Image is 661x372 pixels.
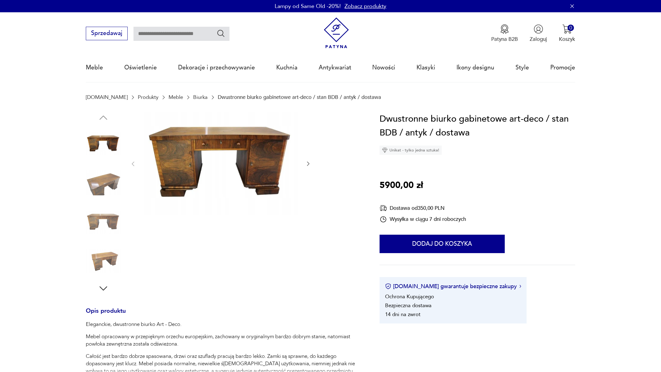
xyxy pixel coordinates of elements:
button: [DOMAIN_NAME] gwarantuje bezpieczne zakupy [385,283,521,290]
a: Kuchnia [276,53,297,82]
a: Ikona medaluPatyna B2B [491,24,518,43]
div: Dostawa od 350,00 PLN [380,204,466,212]
p: Patyna B2B [491,36,518,43]
img: Zdjęcie produktu Dwustronne biurko gabinetowe art-deco / stan BDB / antyk / dostawa [86,126,121,161]
img: Ikona certyfikatu [385,283,391,289]
p: 5900,00 zł [380,178,423,193]
img: Ikona strzałki w prawo [520,285,521,288]
div: Unikat - tylko jedna sztuka! [380,146,442,155]
button: Zaloguj [530,24,547,43]
img: Zdjęcie produktu Dwustronne biurko gabinetowe art-deco / stan BDB / antyk / dostawa [144,112,298,215]
img: Ikona koszyka [562,24,572,34]
img: Ikona diamentu [382,147,388,153]
div: 0 [567,25,574,31]
img: Ikona medalu [500,24,509,34]
a: Style [516,53,529,82]
p: Dwustronne biurko gabinetowe art-deco / stan BDB / antyk / dostawa [218,94,381,100]
li: Bezpieczna dostawa [385,302,432,309]
a: Antykwariat [319,53,351,82]
a: Ikony designu [456,53,494,82]
p: Mebel opracowany w przepięknym orzechu europejskim, zachowany w oryginalnym bardzo dobrym stanie,... [86,333,362,348]
h1: Dwustronne biurko gabinetowe art-deco / stan BDB / antyk / dostawa [380,112,575,140]
a: Klasyki [416,53,435,82]
p: Lampy od Same Old -20%! [275,2,341,10]
div: Wysyłka w ciągu 7 dni roboczych [380,216,466,223]
img: Zdjęcie produktu Dwustronne biurko gabinetowe art-deco / stan BDB / antyk / dostawa [86,244,121,279]
img: Ikonka użytkownika [534,24,543,34]
a: Oświetlenie [124,53,157,82]
h3: Opis produktu [86,309,362,321]
a: Zobacz produkty [344,2,386,10]
a: Nowości [372,53,395,82]
button: Patyna B2B [491,24,518,43]
a: Promocje [550,53,575,82]
a: [DOMAIN_NAME] [86,94,128,100]
img: Ikona dostawy [380,204,387,212]
p: Eleganckie, dwustronne biurko Art - Deco. [86,321,362,328]
img: Patyna - sklep z meblami i dekoracjami vintage [321,18,352,49]
img: Zdjęcie produktu Dwustronne biurko gabinetowe art-deco / stan BDB / antyk / dostawa [86,165,121,200]
button: Dodaj do koszyka [380,235,505,253]
p: Koszyk [559,36,575,43]
a: Biurka [193,94,208,100]
li: 14 dni na zwrot [385,311,420,318]
button: Szukaj [217,29,225,38]
a: Dekoracje i przechowywanie [178,53,255,82]
p: Zaloguj [530,36,547,43]
button: 0Koszyk [559,24,575,43]
li: Ochrona Kupującego [385,293,434,300]
img: Zdjęcie produktu Dwustronne biurko gabinetowe art-deco / stan BDB / antyk / dostawa [86,205,121,240]
a: Meble [86,53,103,82]
a: Produkty [138,94,158,100]
button: Sprzedawaj [86,27,127,40]
a: Sprzedawaj [86,31,127,36]
a: Meble [169,94,183,100]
